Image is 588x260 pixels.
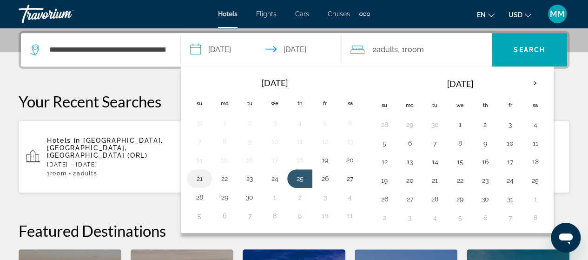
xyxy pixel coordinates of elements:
button: Day 11 [528,137,542,150]
button: Day 29 [217,191,232,204]
button: Day 7 [502,211,517,224]
button: Day 14 [427,155,442,168]
button: Day 1 [217,116,232,129]
button: Day 17 [267,153,282,167]
button: Day 26 [377,193,392,206]
a: Flights [256,10,277,18]
a: Cars [295,10,309,18]
button: Day 26 [317,172,332,185]
button: Day 9 [242,135,257,148]
button: Day 18 [528,155,542,168]
button: Day 3 [317,191,332,204]
button: Change language [477,8,495,21]
button: Day 25 [528,174,542,187]
button: Day 31 [502,193,517,206]
a: Hotels [218,10,238,18]
button: Day 10 [502,137,517,150]
span: Room [405,45,424,54]
button: Day 8 [528,211,542,224]
button: Day 4 [427,211,442,224]
button: Day 5 [377,137,392,150]
button: Day 15 [217,153,232,167]
button: Day 4 [292,116,307,129]
button: Day 21 [427,174,442,187]
button: Day 16 [477,155,492,168]
button: Day 11 [292,135,307,148]
span: 2 [73,170,97,177]
button: Day 27 [343,172,357,185]
button: Day 22 [217,172,232,185]
span: Search [514,46,545,53]
span: Room [50,170,67,177]
button: Day 22 [452,174,467,187]
iframe: Button to launch messaging window [551,223,581,253]
button: Day 14 [192,153,207,167]
button: Day 28 [377,118,392,131]
button: Day 1 [452,118,467,131]
button: Day 21 [192,172,207,185]
button: Day 8 [267,209,282,222]
button: Next month [522,73,548,94]
button: Day 31 [192,116,207,129]
button: Day 4 [343,191,357,204]
button: Day 8 [217,135,232,148]
button: Day 3 [502,118,517,131]
button: Day 2 [477,118,492,131]
button: Day 2 [377,211,392,224]
button: Day 17 [502,155,517,168]
button: Day 20 [343,153,357,167]
button: Day 11 [343,209,357,222]
span: Adults [77,170,97,177]
button: Day 28 [192,191,207,204]
button: Day 9 [292,209,307,222]
button: Day 10 [317,209,332,222]
button: Day 7 [192,135,207,148]
a: Travorium [19,2,112,26]
span: Hotels in [47,137,80,144]
p: [DATE] - [DATE] [47,161,189,168]
button: Day 5 [452,211,467,224]
button: Day 2 [242,116,257,129]
button: User Menu [545,4,569,24]
button: Change currency [509,8,531,21]
button: Day 3 [267,116,282,129]
button: Day 7 [427,137,442,150]
button: Day 30 [477,193,492,206]
button: Day 2 [292,191,307,204]
button: Day 19 [317,153,332,167]
button: Day 27 [402,193,417,206]
button: Day 3 [402,211,417,224]
span: 1 [47,170,66,177]
span: en [477,11,486,19]
button: Day 13 [402,155,417,168]
button: Day 18 [292,153,307,167]
button: Day 20 [402,174,417,187]
button: Day 6 [402,137,417,150]
button: Day 29 [402,118,417,131]
button: Day 7 [242,209,257,222]
button: Day 13 [343,135,357,148]
span: Adults [377,45,398,54]
button: Day 1 [528,193,542,206]
a: Cruises [328,10,350,18]
button: Day 23 [477,174,492,187]
button: Day 5 [317,116,332,129]
button: Day 6 [217,209,232,222]
button: Day 12 [377,155,392,168]
button: Day 5 [192,209,207,222]
div: Search widget [21,33,567,67]
button: Day 10 [267,135,282,148]
button: Check-in date: Sep 21, 2025 Check-out date: Sep 24, 2025 [181,33,341,67]
th: [DATE] [212,73,337,93]
button: Hotels in [GEOGRAPHIC_DATA], [GEOGRAPHIC_DATA], [GEOGRAPHIC_DATA] (ORL)[DATE] - [DATE]1Room2Adults [19,120,196,193]
button: Day 25 [292,172,307,185]
button: Day 19 [377,174,392,187]
span: MM [550,9,565,19]
button: Day 30 [427,118,442,131]
span: 2 [373,43,398,56]
button: Day 9 [477,137,492,150]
